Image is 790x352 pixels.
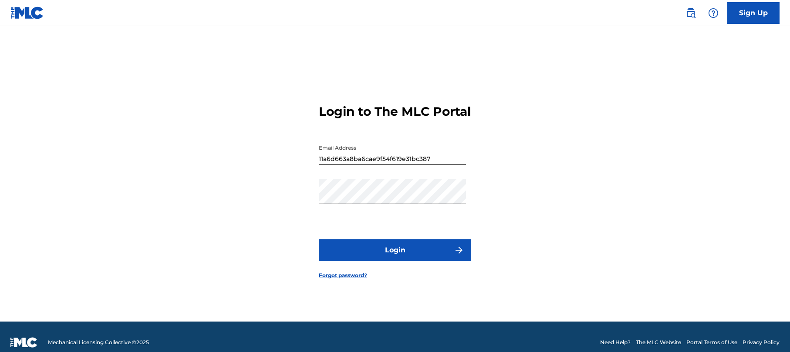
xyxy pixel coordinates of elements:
a: The MLC Website [636,339,681,346]
a: Sign Up [727,2,780,24]
img: f7272a7cc735f4ea7f67.svg [454,245,464,255]
span: Mechanical Licensing Collective © 2025 [48,339,149,346]
a: Portal Terms of Use [686,339,737,346]
img: MLC Logo [10,7,44,19]
a: Forgot password? [319,272,367,279]
a: Public Search [682,4,699,22]
a: Privacy Policy [743,339,780,346]
img: help [708,8,719,18]
button: Login [319,239,471,261]
div: Help [705,4,722,22]
h3: Login to The MLC Portal [319,104,471,119]
img: logo [10,337,37,348]
img: search [685,8,696,18]
iframe: Chat Widget [746,310,790,352]
a: Need Help? [600,339,631,346]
